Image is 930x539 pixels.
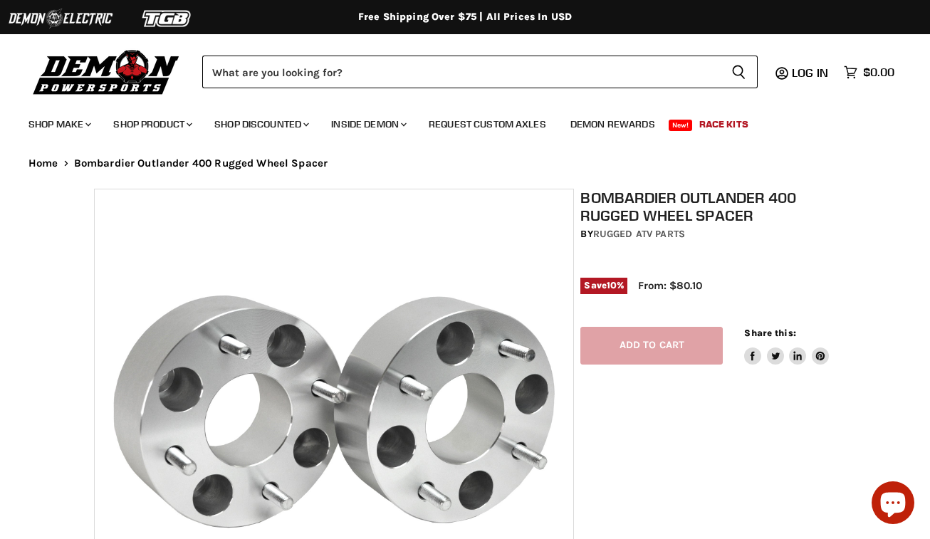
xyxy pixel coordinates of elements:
[580,278,627,293] span: Save %
[74,157,328,169] span: Bombardier Outlander 400 Rugged Wheel Spacer
[867,481,919,528] inbox-online-store-chat: Shopify online store chat
[204,110,318,139] a: Shop Discounted
[18,104,891,139] ul: Main menu
[720,56,758,88] button: Search
[28,46,184,97] img: Demon Powersports
[669,120,693,131] span: New!
[202,56,758,88] form: Product
[607,280,617,291] span: 10
[744,328,795,338] span: Share this:
[792,66,828,80] span: Log in
[837,62,902,83] a: $0.00
[114,5,221,32] img: TGB Logo 2
[638,279,702,292] span: From: $80.10
[689,110,759,139] a: Race Kits
[320,110,415,139] a: Inside Demon
[580,226,842,242] div: by
[28,157,58,169] a: Home
[863,66,894,79] span: $0.00
[593,228,685,240] a: Rugged ATV Parts
[18,110,100,139] a: Shop Make
[7,5,114,32] img: Demon Electric Logo 2
[785,66,837,79] a: Log in
[580,189,842,224] h1: Bombardier Outlander 400 Rugged Wheel Spacer
[560,110,666,139] a: Demon Rewards
[103,110,201,139] a: Shop Product
[202,56,720,88] input: Search
[418,110,557,139] a: Request Custom Axles
[744,327,829,365] aside: Share this:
